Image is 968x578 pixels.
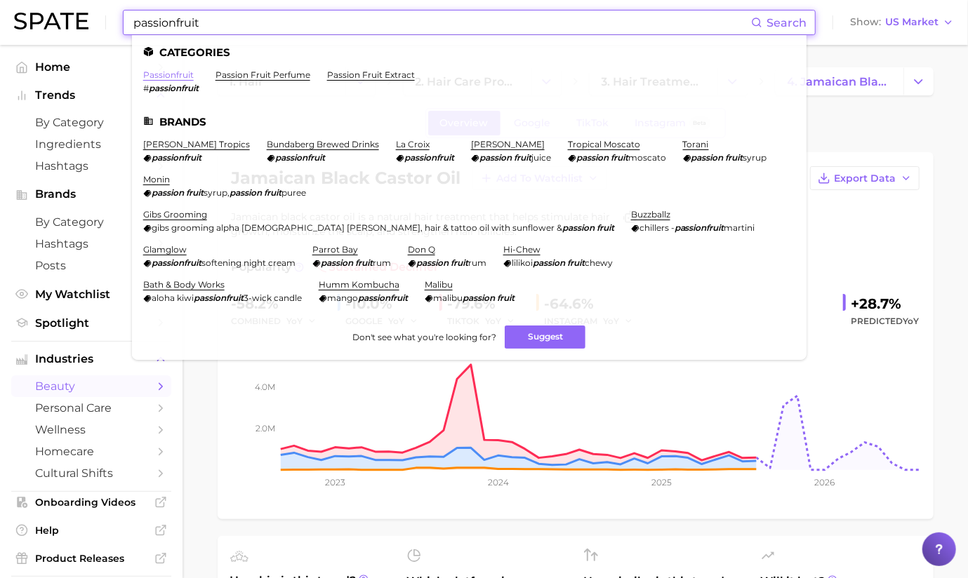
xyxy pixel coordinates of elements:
button: ShowUS Market [847,13,957,32]
em: passionfruit [275,152,325,163]
span: Spotlight [35,316,147,330]
a: by Category [11,112,171,133]
span: Don't see what you're looking for? [352,332,496,342]
span: juice [531,152,551,163]
a: passionfruit [143,69,194,80]
em: passionfruit [152,257,201,268]
span: malibu [433,293,463,303]
span: My Watchlist [35,288,147,301]
a: beauty [11,375,171,397]
li: Brands [143,116,795,128]
a: humm kombucha [319,279,399,290]
em: passion fruit [463,293,515,303]
span: chewy [585,257,613,268]
a: Hashtags [11,233,171,255]
a: gibs grooming [143,209,207,220]
tspan: 2026 [814,477,835,488]
a: hi-chew [503,244,541,255]
span: # [143,83,149,93]
span: rum [468,257,486,268]
span: by Category [35,116,147,129]
button: Export Data [810,166,920,190]
tspan: 2025 [651,477,672,488]
a: personal care [11,397,171,419]
em: passionfruit [149,83,199,93]
a: Posts [11,255,171,276]
a: bath & body works [143,279,225,290]
a: Hashtags [11,155,171,177]
span: Show [850,18,881,26]
em: passionfruit [404,152,454,163]
span: personal care [35,401,147,415]
span: Ingredients [35,137,147,151]
span: Product Releases [35,552,147,565]
span: moscato [628,152,666,163]
span: by Category [35,215,147,229]
a: bundaberg brewed drinks [267,139,379,149]
a: parrot bay [312,244,358,255]
button: Industries [11,349,171,370]
span: rum [373,257,391,268]
em: passion fruit [576,152,628,163]
span: Predicted [851,313,920,330]
em: passionfruit [152,152,201,163]
span: wellness [35,423,147,436]
img: SPATE [14,13,88,29]
span: Posts [35,259,147,272]
a: passion fruit extract [327,69,415,80]
span: cultural shifts [35,466,147,480]
a: glamglow [143,244,187,255]
a: monin [143,174,170,184]
tspan: 2023 [325,477,345,488]
em: passion fruit [230,187,281,198]
a: Spotlight [11,312,171,334]
button: Suggest [505,325,585,349]
a: tropical moscato [568,139,640,149]
em: passion fruit [533,257,585,268]
span: softening night cream [201,257,296,268]
a: torani [683,139,709,149]
div: +28.7% [851,293,920,315]
em: passion fruit [152,187,204,198]
a: [PERSON_NAME] tropics [143,139,250,149]
span: lilikoi [512,257,533,268]
span: Hashtags [35,237,147,250]
span: Brands [35,188,147,201]
a: Help [11,520,171,541]
span: Export Data [835,173,896,184]
a: passion fruit perfume [216,69,310,80]
a: buzzballz [631,209,670,220]
button: Brands [11,184,171,205]
tspan: 2024 [487,477,508,488]
span: homecare [35,445,147,458]
button: Change Category [903,67,934,95]
em: passion fruit [562,222,614,233]
em: passionfruit [675,222,724,233]
span: beauty [35,379,147,393]
span: US Market [885,18,939,26]
span: aloha kiwi [152,293,194,303]
span: Hashtags [35,159,147,173]
div: , [143,187,306,198]
em: passion fruit [416,257,468,268]
a: [PERSON_NAME] [471,139,545,149]
span: Trends [35,89,147,102]
a: malibu [425,279,453,290]
a: don q [408,244,435,255]
a: Ingredients [11,133,171,155]
em: passionfruit [358,293,408,303]
a: 4. jamaican black castor oil [776,67,903,95]
span: Search [767,16,807,29]
span: martini [724,222,755,233]
span: chillers - [639,222,675,233]
a: by Category [11,211,171,233]
a: cultural shifts [11,462,171,484]
span: mango [327,293,358,303]
a: My Watchlist [11,283,171,305]
span: YoY [903,316,920,326]
span: gibs grooming alpha [DEMOGRAPHIC_DATA] [PERSON_NAME], hair & tattoo oil with sunflower & [152,222,562,233]
li: Categories [143,46,795,58]
a: wellness [11,419,171,441]
a: Home [11,56,171,78]
a: Onboarding Videos [11,492,171,513]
